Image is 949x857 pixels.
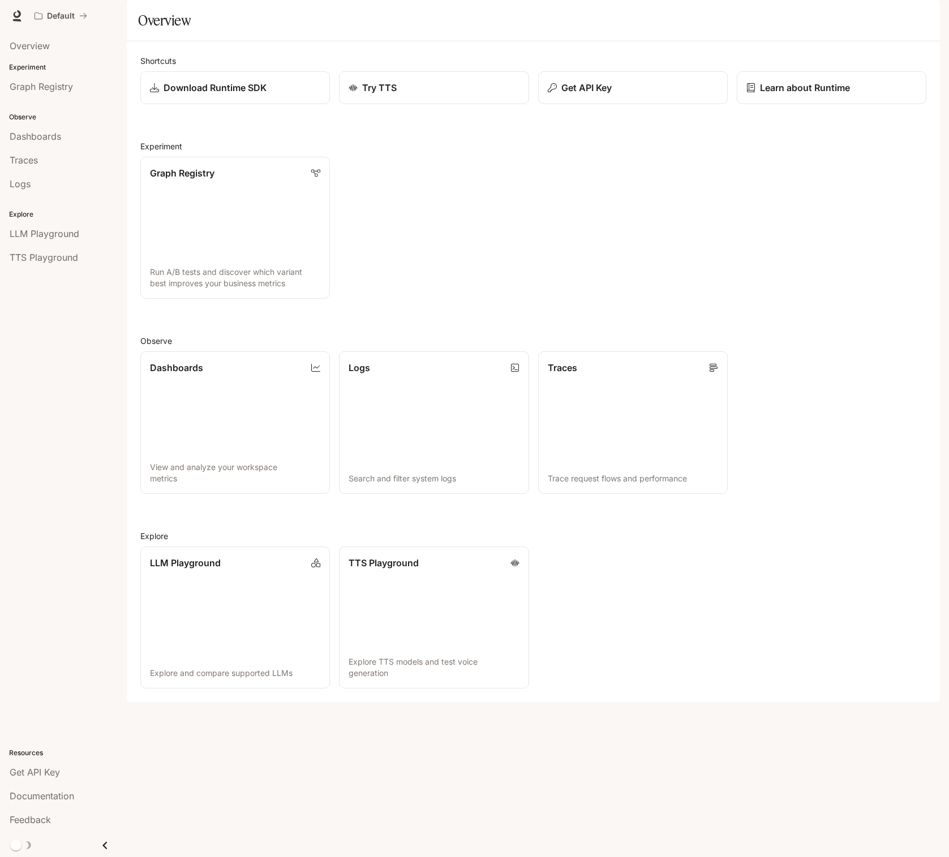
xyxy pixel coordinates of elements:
h2: Experiment [140,140,926,152]
p: Get API Key [561,81,612,94]
a: Download Runtime SDK [140,71,330,104]
p: Dashboards [150,361,203,374]
p: Graph Registry [150,166,214,180]
a: Try TTS [339,71,529,104]
p: Trace request flows and performance [548,473,718,484]
p: Traces [548,361,577,374]
p: TTS Playground [349,556,419,570]
p: Logs [349,361,370,374]
p: Explore TTS models and test voice generation [349,656,519,679]
button: Get API Key [538,71,728,104]
p: Learn about Runtime [760,81,850,94]
h2: Observe [140,335,926,347]
a: DashboardsView and analyze your workspace metrics [140,351,330,493]
h2: Shortcuts [140,55,926,67]
p: Default [47,11,75,21]
a: TracesTrace request flows and performance [538,351,728,493]
a: LLM PlaygroundExplore and compare supported LLMs [140,546,330,688]
a: Graph RegistryRun A/B tests and discover which variant best improves your business metrics [140,157,330,299]
p: Run A/B tests and discover which variant best improves your business metrics [150,266,320,289]
p: Download Runtime SDK [164,81,267,94]
a: TTS PlaygroundExplore TTS models and test voice generation [339,546,529,688]
p: View and analyze your workspace metrics [150,462,320,484]
p: LLM Playground [150,556,221,570]
button: All workspaces [29,5,92,27]
p: Explore and compare supported LLMs [150,667,320,679]
p: Try TTS [362,81,397,94]
h1: Overview [138,9,191,32]
a: LogsSearch and filter system logs [339,351,529,493]
p: Search and filter system logs [349,473,519,484]
h2: Explore [140,530,926,542]
a: Learn about Runtime [737,71,926,104]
